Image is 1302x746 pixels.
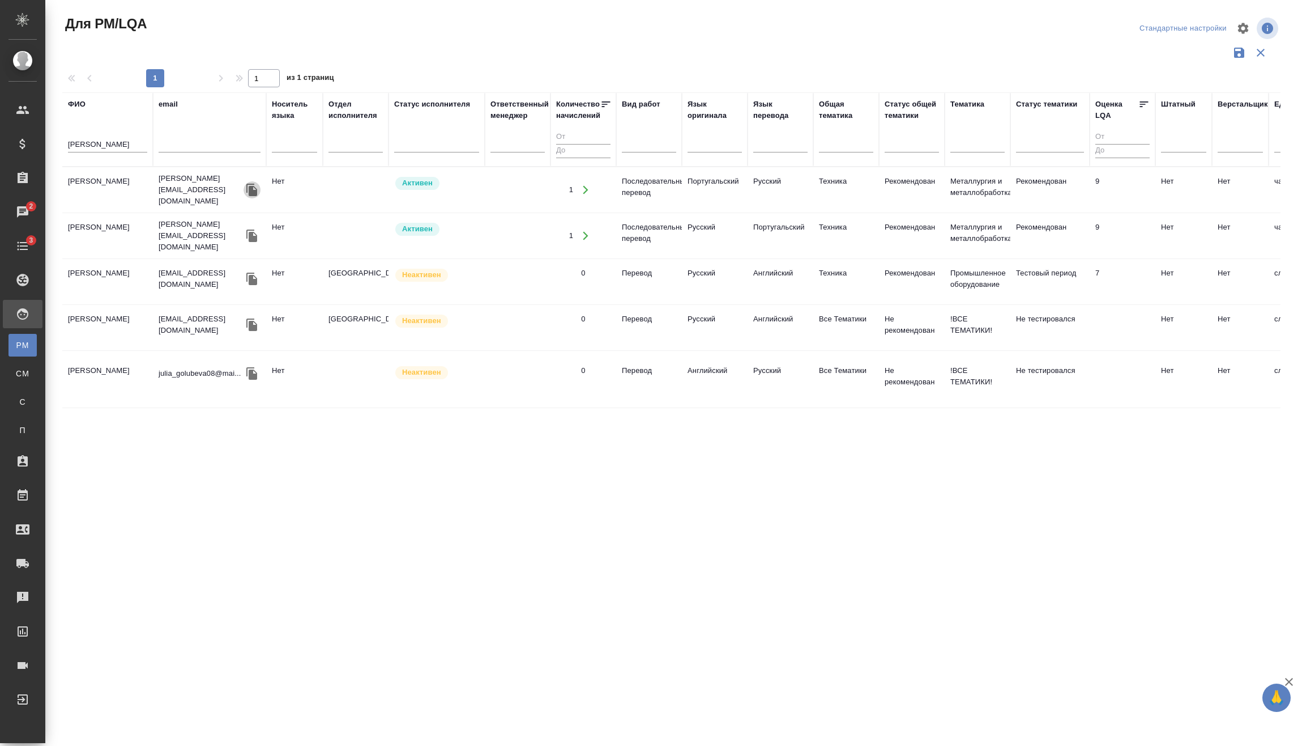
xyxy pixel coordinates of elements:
[1155,359,1212,399] td: Нет
[402,269,441,281] p: Неактивен
[159,313,244,336] p: [EMAIL_ADDRESS][DOMAIN_NAME]
[244,181,261,198] button: Скопировать
[813,359,879,399] td: Все Тематики
[1267,686,1286,710] span: 🙏
[748,359,813,399] td: Русский
[1010,216,1090,256] td: Рекомендован
[616,359,682,399] td: Перевод
[682,359,748,399] td: Английский
[8,391,37,413] a: С
[1212,170,1269,210] td: Нет
[1155,216,1212,256] td: Нет
[556,130,611,145] input: От
[323,308,389,347] td: [GEOGRAPHIC_DATA]
[8,419,37,442] a: П
[159,219,244,253] p: [PERSON_NAME][EMAIL_ADDRESS][DOMAIN_NAME]
[272,99,317,121] div: Носитель языка
[682,262,748,302] td: Русский
[8,362,37,385] a: CM
[159,173,244,207] p: [PERSON_NAME][EMAIL_ADDRESS][DOMAIN_NAME]
[616,262,682,302] td: Перевод
[622,99,660,110] div: Вид работ
[945,170,1010,210] td: Металлургия и металлобработка
[3,232,42,260] a: 3
[394,268,479,283] div: Наши пути разошлись: исполнитель с нами не работает
[402,315,441,327] p: Неактивен
[159,368,241,379] p: julia_golubeva08@mai...
[945,262,1010,302] td: Промышленное оборудование
[1137,20,1230,37] div: split button
[1016,99,1077,110] div: Статус тематики
[1212,216,1269,256] td: Нет
[22,235,40,246] span: 3
[1250,42,1271,63] button: Сбросить фильтры
[945,359,1010,399] td: !ВСЕ ТЕМАТИКИ!
[8,334,37,357] a: PM
[3,198,42,226] a: 2
[266,359,323,399] td: Нет
[748,170,813,210] td: Русский
[569,230,573,241] div: 1
[402,367,441,378] p: Неактивен
[62,216,153,256] td: [PERSON_NAME]
[1212,308,1269,347] td: Нет
[813,170,879,210] td: Техника
[62,15,147,33] span: Для PM/LQA
[1095,268,1150,279] div: Перевод неплохой, но ошибки есть. Только под редактора.
[1218,99,1268,110] div: Верстальщик
[945,216,1010,256] td: Металлургия и металлобработка
[1010,359,1090,399] td: Не тестировался
[1095,176,1150,187] div: перевод отличный. Редактура не нужна, корректор/ приемка по качеству может быть нужна
[22,201,40,212] span: 2
[266,262,323,302] td: Нет
[1155,308,1212,347] td: Нет
[569,184,573,196] div: 1
[616,216,682,256] td: Последовательный перевод
[1095,130,1150,145] input: От
[1155,262,1212,302] td: Нет
[14,368,31,379] span: CM
[574,224,597,248] button: Открыть работы
[394,99,470,110] div: Статус исполнителя
[1010,262,1090,302] td: Тестовый период
[688,99,742,121] div: Язык оригинала
[244,365,261,382] button: Скопировать
[574,179,597,202] button: Открыть работы
[244,316,261,333] button: Скопировать
[266,308,323,347] td: Нет
[62,308,153,347] td: [PERSON_NAME]
[68,99,86,110] div: ФИО
[1212,262,1269,302] td: Нет
[1262,684,1291,712] button: 🙏
[556,99,600,121] div: Количество начислений
[813,262,879,302] td: Техника
[402,223,433,235] p: Активен
[945,308,1010,347] td: !ВСЕ ТЕМАТИКИ!
[819,99,873,121] div: Общая тематика
[287,71,334,87] span: из 1 страниц
[1010,170,1090,210] td: Рекомендован
[616,308,682,347] td: Перевод
[1155,170,1212,210] td: Нет
[581,268,585,279] div: 0
[394,365,479,380] div: Наши пути разошлись: исполнитель с нами не работает
[879,262,945,302] td: Рекомендован
[682,170,748,210] td: Португальский
[14,425,31,436] span: П
[159,99,178,110] div: email
[1095,222,1150,233] div: перевод отличный. Редактура не нужна, корректор/ приемка по качеству может быть нужна
[885,99,939,121] div: Статус общей тематики
[328,99,383,121] div: Отдел исполнителя
[813,216,879,256] td: Техника
[266,170,323,210] td: Нет
[581,365,585,376] div: 0
[14,340,31,351] span: PM
[1095,99,1138,121] div: Оценка LQA
[402,177,433,189] p: Активен
[950,99,984,110] div: Тематика
[616,170,682,210] td: Последовательный перевод
[748,262,813,302] td: Английский
[62,262,153,302] td: [PERSON_NAME]
[753,99,808,121] div: Язык перевода
[266,216,323,256] td: Нет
